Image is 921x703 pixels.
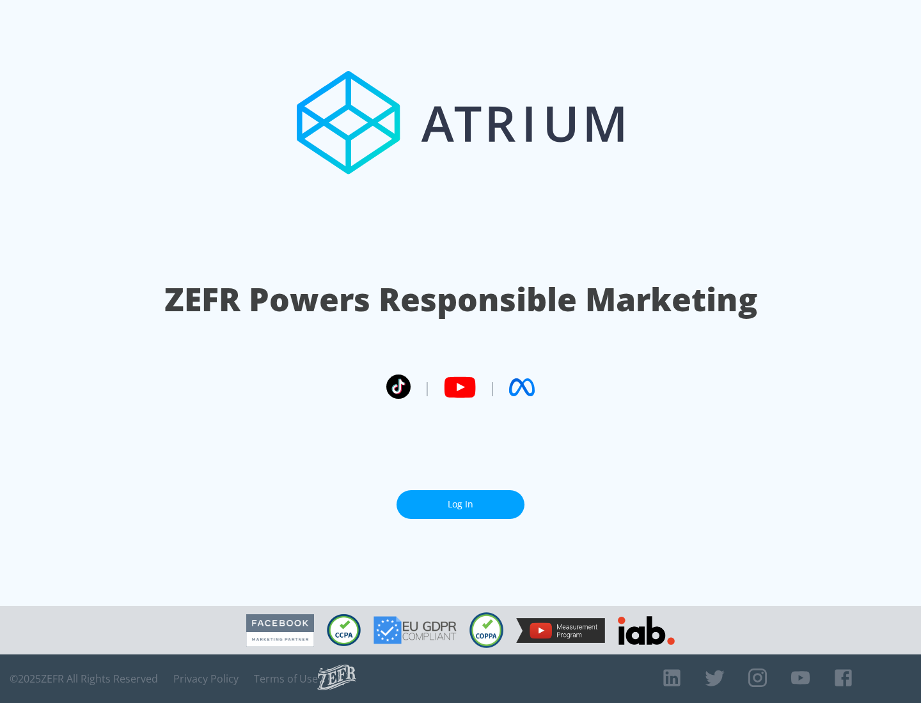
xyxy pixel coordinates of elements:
img: CCPA Compliant [327,614,361,646]
img: COPPA Compliant [469,612,503,648]
img: Facebook Marketing Partner [246,614,314,647]
img: GDPR Compliant [374,616,457,644]
a: Log In [397,490,524,519]
img: IAB [618,616,675,645]
h1: ZEFR Powers Responsible Marketing [164,277,757,321]
span: | [489,378,496,397]
span: © 2025 ZEFR All Rights Reserved [10,672,158,685]
span: | [423,378,431,397]
a: Terms of Use [254,672,318,685]
img: YouTube Measurement Program [516,618,605,643]
a: Privacy Policy [173,672,239,685]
